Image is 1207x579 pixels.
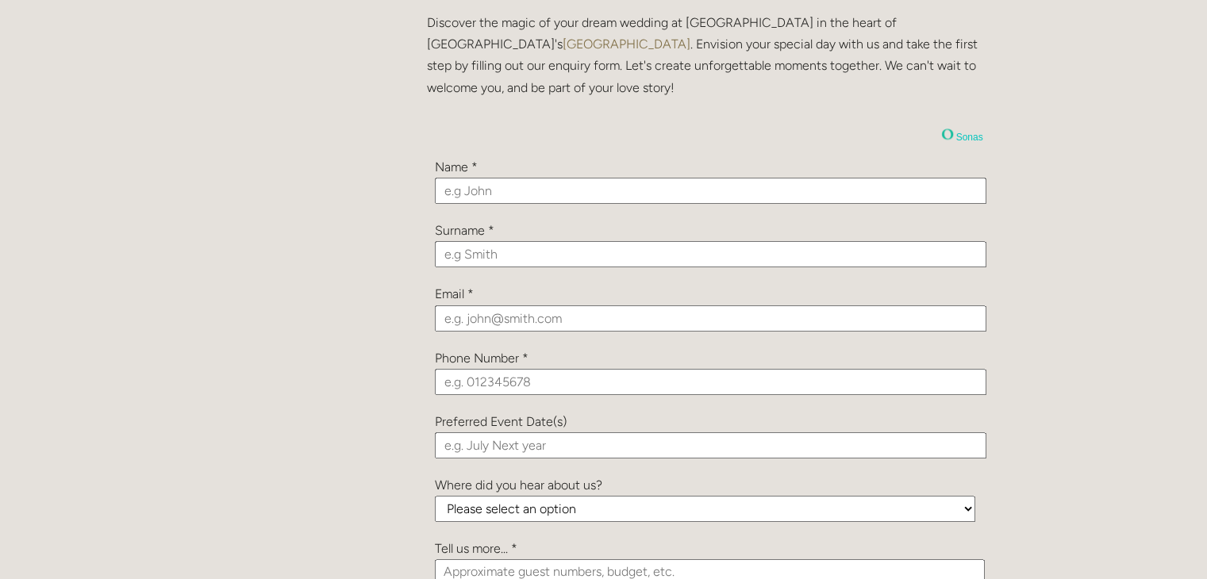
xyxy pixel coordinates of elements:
[435,477,602,493] label: Where did you hear about us?
[435,178,986,204] input: e.g John
[435,223,494,238] label: Surname *
[563,36,690,52] a: [GEOGRAPHIC_DATA]
[435,414,567,429] label: Preferred Event Date(s)
[941,128,954,140] img: Sonas Logo
[435,305,986,332] input: e.g. john@smith.com
[435,286,474,301] label: Email *
[435,432,986,458] input: e.g. July Next year
[435,241,986,267] input: e.g Smith
[435,159,478,174] label: Name *
[427,12,983,98] p: Discover the magic of your dream wedding at [GEOGRAPHIC_DATA] in the heart of [GEOGRAPHIC_DATA]'s...
[435,541,517,556] label: Tell us more... *
[435,351,529,366] label: Phone Number *
[955,132,982,143] span: Sonas
[435,369,986,395] input: e.g. 012345678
